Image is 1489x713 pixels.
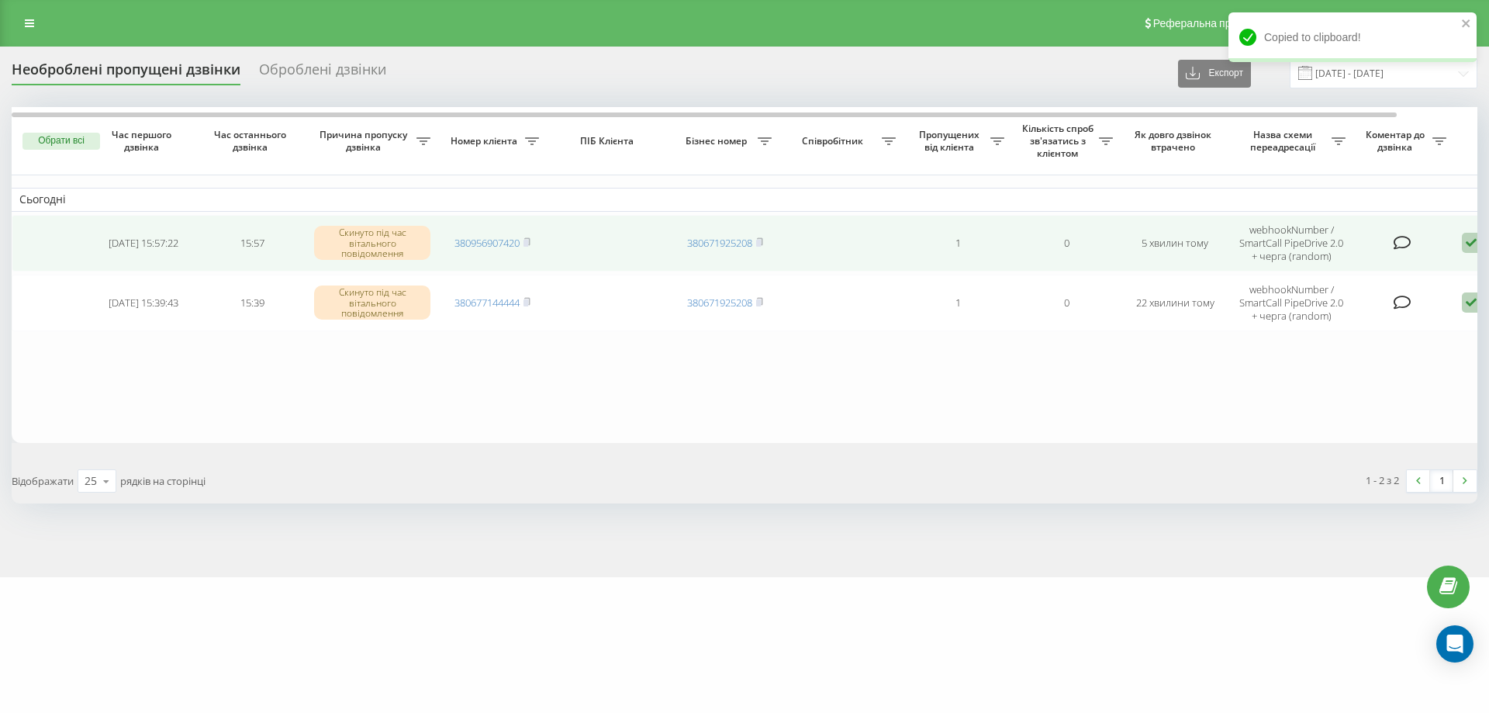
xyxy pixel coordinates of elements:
td: 0 [1012,275,1121,331]
button: Експорт [1178,60,1251,88]
div: 1 - 2 з 2 [1366,472,1399,488]
a: 380956907420 [454,236,520,250]
span: Номер клієнта [446,135,525,147]
span: ПІБ Клієнта [560,135,658,147]
div: Open Intercom Messenger [1436,625,1473,663]
a: 1 [1430,470,1453,492]
span: Причина пропуску дзвінка [314,129,416,153]
button: close [1461,17,1472,32]
span: Кількість спроб зв'язатись з клієнтом [1020,123,1099,159]
a: 380671925208 [687,236,752,250]
a: 380677144444 [454,296,520,310]
td: 5 хвилин тому [1121,215,1229,272]
button: Обрати всі [22,133,100,150]
span: Пропущених від клієнта [911,129,990,153]
div: Copied to clipboard! [1228,12,1477,62]
td: webhookNumber / SmartCall PipeDrive 2.0 + черга (random) [1229,275,1353,331]
div: Скинуто під час вітального повідомлення [314,226,430,260]
td: 15:39 [198,275,306,331]
span: Бізнес номер [679,135,758,147]
div: Необроблені пропущені дзвінки [12,61,240,85]
td: 15:57 [198,215,306,272]
td: 1 [903,215,1012,272]
td: 0 [1012,215,1121,272]
a: 380671925208 [687,296,752,310]
span: Час першого дзвінка [102,129,185,153]
td: 1 [903,275,1012,331]
span: Як довго дзвінок втрачено [1133,129,1217,153]
div: 25 [85,473,97,489]
div: Скинуто під час вітального повідомлення [314,286,430,320]
span: Реферальна програма [1153,17,1267,29]
div: Оброблені дзвінки [259,61,386,85]
td: [DATE] 15:39:43 [89,275,198,331]
span: Назва схеми переадресації [1237,129,1332,153]
td: webhookNumber / SmartCall PipeDrive 2.0 + черга (random) [1229,215,1353,272]
span: рядків на сторінці [120,474,206,488]
span: Співробітник [787,135,882,147]
td: [DATE] 15:57:22 [89,215,198,272]
span: Відображати [12,474,74,488]
td: 22 хвилини тому [1121,275,1229,331]
span: Коментар до дзвінка [1361,129,1432,153]
span: Час останнього дзвінка [210,129,294,153]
